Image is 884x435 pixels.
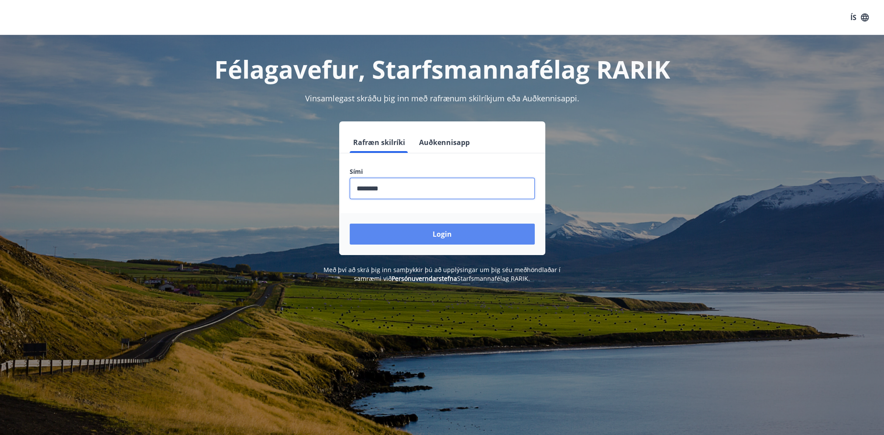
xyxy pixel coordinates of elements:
[392,274,457,283] a: Persónuverndarstefna
[350,224,535,245] button: Login
[138,52,746,86] h1: Félagavefur, Starfsmannafélag RARIK
[350,167,535,176] label: Sími
[846,10,874,25] button: ÍS
[350,132,409,153] button: Rafræn skilríki
[416,132,473,153] button: Auðkennisapp
[305,93,579,104] span: Vinsamlegast skráðu þig inn með rafrænum skilríkjum eða Auðkennisappi.
[323,266,561,283] span: Með því að skrá þig inn samþykkir þú að upplýsingar um þig séu meðhöndlaðar í samræmi við Starfsm...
